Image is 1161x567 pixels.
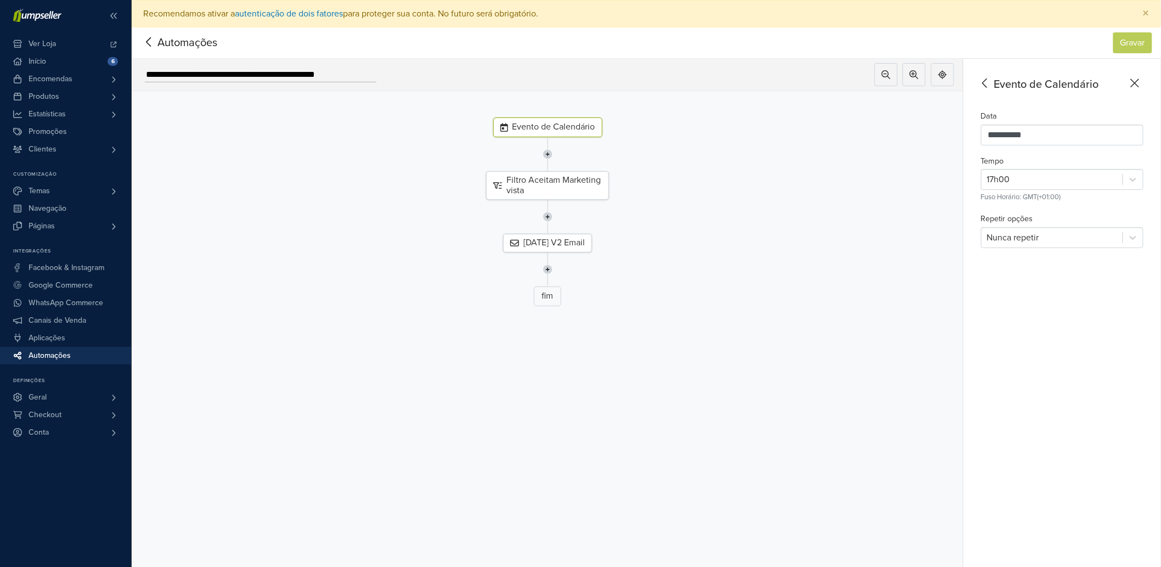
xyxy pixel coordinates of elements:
span: Navegação [29,200,66,217]
span: Automações [140,35,200,51]
span: Encomendas [29,70,72,88]
span: Checkout [29,406,61,424]
button: Gravar [1113,32,1152,53]
span: Páginas [29,217,55,235]
span: Facebook & Instagram [29,259,104,277]
span: Google Commerce [29,277,93,294]
label: Repetir opções [981,213,1033,225]
span: Início [29,53,46,70]
p: Definições [13,378,131,384]
span: Produtos [29,88,59,105]
span: WhatsApp Commerce [29,294,103,312]
span: Ver Loja [29,35,56,53]
p: Integrações [13,248,131,255]
span: × [1143,5,1149,21]
span: Promoções [29,123,67,141]
small: Fuso Horário: GMT(+01:00) [981,193,1061,201]
span: Aplicações [29,329,65,347]
span: Canais de Venda [29,312,86,329]
a: autenticação de dois fatores [235,8,343,19]
span: Automações [29,347,71,364]
div: fim [534,287,561,306]
span: Temas [29,182,50,200]
span: Clientes [29,141,57,158]
span: 6 [108,57,118,66]
div: Evento de Calendário [977,76,1143,93]
span: Geral [29,389,47,406]
img: line-7960e5f4d2b50ad2986e.svg [543,200,553,234]
label: Data [981,110,997,122]
img: line-7960e5f4d2b50ad2986e.svg [543,137,553,171]
label: Tempo [981,155,1004,167]
span: Conta [29,424,49,441]
img: line-7960e5f4d2b50ad2986e.svg [543,252,553,287]
p: Customização [13,171,131,178]
div: Evento de Calendário [493,117,602,137]
span: Estatísticas [29,105,66,123]
div: Filtro Aceitam Marketing vista [486,171,609,200]
button: Close [1132,1,1160,27]
div: [DATE] V2 Email [503,234,592,252]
